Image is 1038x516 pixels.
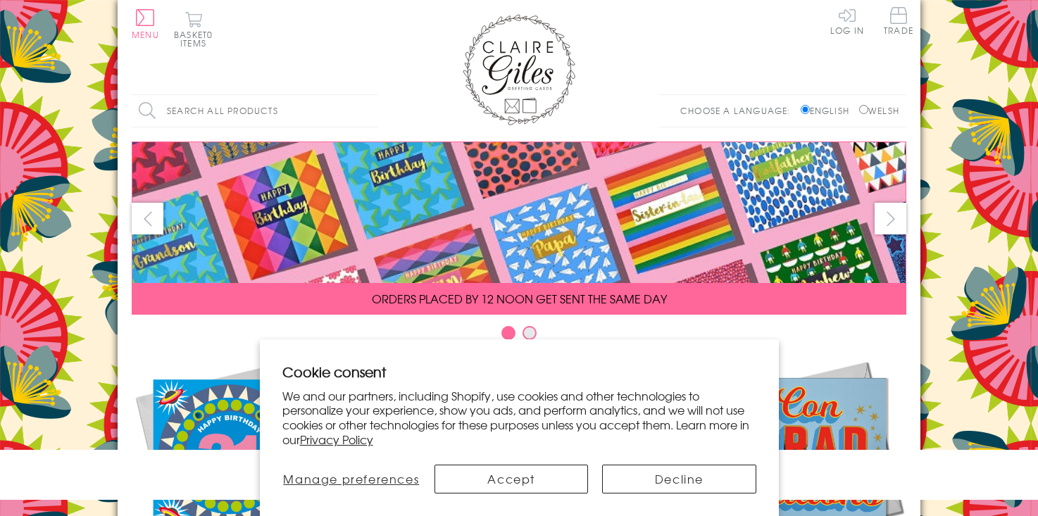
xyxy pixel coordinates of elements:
input: Welsh [859,105,868,114]
span: Menu [132,28,159,41]
span: Trade [884,7,913,34]
span: 0 items [180,28,213,49]
button: Basket0 items [174,11,213,47]
a: Log In [830,7,864,34]
a: Privacy Policy [300,431,373,448]
span: ORDERS PLACED BY 12 NOON GET SENT THE SAME DAY [372,290,667,307]
div: Carousel Pagination [132,325,906,347]
button: Manage preferences [282,465,421,493]
button: Carousel Page 2 [523,326,537,340]
button: Decline [602,465,756,493]
p: Choose a language: [680,104,798,117]
button: prev [132,203,163,234]
input: Search [364,95,378,127]
button: Menu [132,9,159,39]
a: Trade [884,7,913,37]
input: English [801,105,810,114]
img: Claire Giles Greetings Cards [463,14,575,125]
button: Accept [434,465,588,493]
label: Welsh [859,104,899,117]
span: Manage preferences [283,470,419,487]
label: English [801,104,856,117]
h2: Cookie consent [282,362,756,382]
button: next [875,203,906,234]
p: We and our partners, including Shopify, use cookies and other technologies to personalize your ex... [282,389,756,447]
input: Search all products [132,95,378,127]
button: Carousel Page 1 (Current Slide) [501,326,515,340]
